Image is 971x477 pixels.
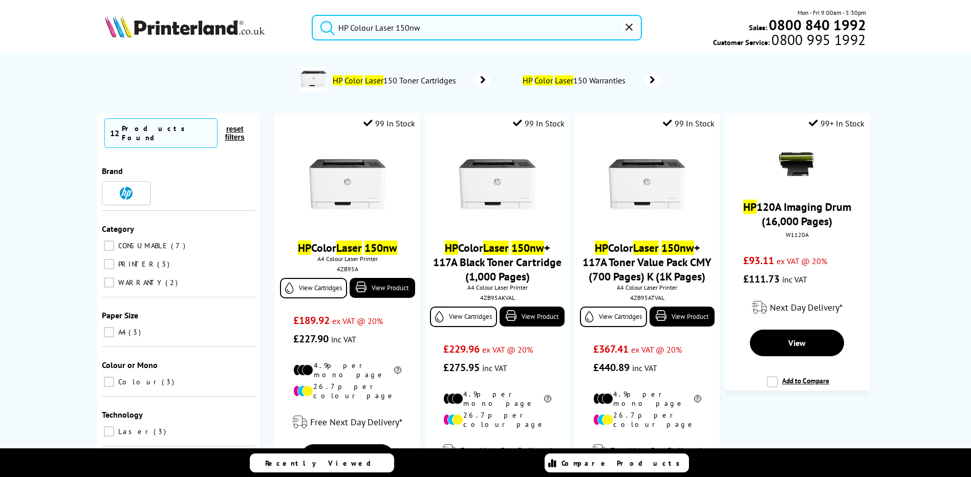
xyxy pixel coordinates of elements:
[430,284,565,291] span: A4 Colour Laser Printer
[110,128,119,138] span: 12
[333,75,342,85] mark: HP
[713,35,866,47] span: Customer Service:
[122,124,212,142] div: Products Found
[522,75,630,85] span: 150 Warranties
[116,377,161,386] span: Colour
[312,15,642,40] input: Search product or brand
[593,410,701,429] li: 26.7p per colour page
[332,316,383,326] span: ex VAT @ 20%
[344,75,363,85] mark: Color
[171,241,188,250] span: 7
[743,200,757,214] mark: HP
[165,278,180,287] span: 2
[265,459,381,468] span: Recently Viewed
[443,342,480,356] span: £229.96
[350,278,415,298] a: View Product
[283,265,412,273] div: 4ZB95A
[593,389,701,408] li: 4.9p per mono page
[580,437,715,465] div: modal_delivery
[743,272,780,286] span: £111.73
[445,241,458,255] mark: HP
[580,284,715,291] span: A4 Colour Laser Printer
[534,75,553,85] mark: Color
[157,259,172,269] span: 3
[523,75,532,85] mark: HP
[293,361,401,379] li: 4.9p per mono page
[116,241,170,250] span: CONSUMABLE
[102,224,134,234] span: Category
[116,328,127,337] span: A4
[105,15,299,40] a: Printerland Logo
[732,231,862,238] div: W1120A
[128,328,143,337] span: 3
[482,363,507,373] span: inc VAT
[632,363,657,373] span: inc VAT
[650,307,715,327] a: View Product
[788,338,806,348] span: View
[102,409,143,420] span: Technology
[293,332,329,345] span: £227.90
[782,274,807,285] span: inc VAT
[280,255,415,263] span: A4 Colour Laser Printer
[443,361,480,374] span: £275.95
[293,382,401,400] li: 26.7p per colour page
[770,301,843,313] span: Next Day Delivery*
[218,124,252,142] button: reset filters
[663,118,715,128] div: 99 In Stock
[749,23,767,32] span: Sales:
[522,73,660,88] a: HP Color Laser150 Warranties
[809,118,865,128] div: 99+ In Stock
[363,118,415,128] div: 99 In Stock
[770,35,866,45] span: 0800 995 1992
[105,15,265,38] img: Printerland Logo
[301,67,327,92] img: 4ZB94A-conspage.jpg
[610,445,702,457] span: Free Next Day Delivery*
[120,187,133,200] img: HP
[104,241,114,251] input: CONSUMABLE 7
[750,330,844,356] a: View
[562,459,685,468] span: Compare Products
[280,278,347,298] a: View Cartridges
[430,437,565,465] div: modal_delivery
[364,241,397,255] mark: 150nw
[309,146,386,223] img: HP-150nw-FrontFacing-Small.jpg
[433,294,562,301] div: 4ZB95AKVAL
[743,200,851,228] a: HP120A Imaging Drum (16,000 Pages)
[661,241,694,255] mark: 150nw
[250,453,394,472] a: Recently Viewed
[336,241,362,255] mark: Laser
[365,75,383,85] mark: Laser
[483,241,509,255] mark: Laser
[430,307,497,327] a: View Cartridges
[776,256,827,266] span: ex VAT @ 20%
[513,118,565,128] div: 99 In Stock
[104,259,114,269] input: PRINTER 3
[545,453,689,472] a: Compare Products
[331,334,356,344] span: inc VAT
[482,344,533,355] span: ex VAT @ 20%
[593,342,629,356] span: £367.41
[102,166,123,176] span: Brand
[104,377,114,387] input: Colour 3
[443,410,551,429] li: 26.7p per colour page
[511,241,544,255] mark: 150nw
[293,314,330,327] span: £189.92
[593,361,630,374] span: £440.89
[433,241,562,284] a: HPColorLaser 150nw+ 117A Black Toner Cartridge (1,000 Pages)
[116,427,153,436] span: Laser
[116,259,156,269] span: PRINTER
[116,278,164,287] span: WARRANTY
[332,67,491,94] a: HP Color Laser150 Toner Cartridges
[595,241,608,255] mark: HP
[104,426,114,437] input: Laser 3
[298,241,311,255] mark: HP
[500,307,565,327] a: View Product
[631,344,682,355] span: ex VAT @ 20%
[459,146,536,223] img: HP-150nw-FrontFacing-Small.jpg
[730,293,865,322] div: modal_delivery
[769,15,866,34] b: 0800 840 1992
[797,8,866,17] span: Mon - Fri 9:00am - 5:30pm
[102,360,158,370] span: Colour or Mono
[443,389,551,408] li: 4.9p per mono page
[767,20,866,30] a: 0800 840 1992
